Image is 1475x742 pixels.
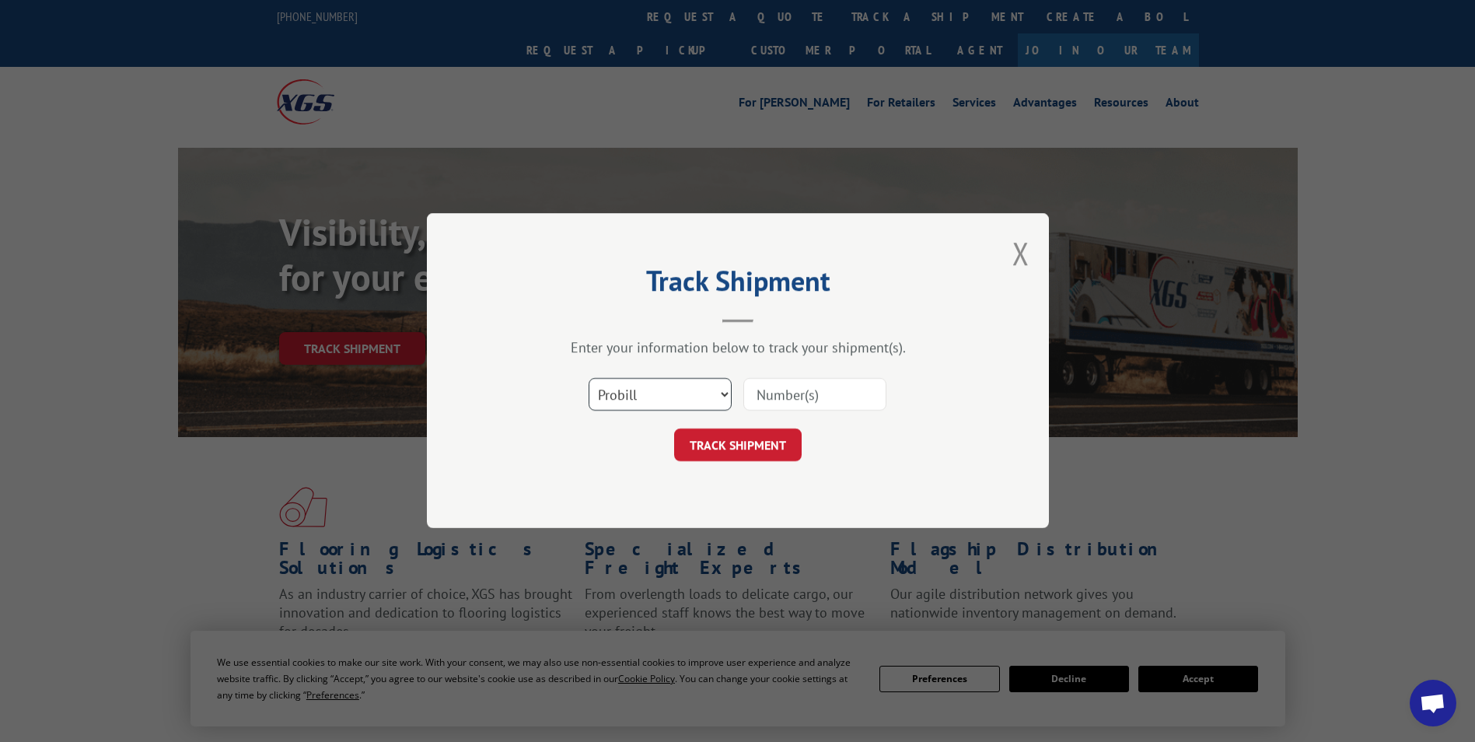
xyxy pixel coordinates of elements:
div: Open chat [1410,680,1456,726]
h2: Track Shipment [505,270,971,299]
button: TRACK SHIPMENT [674,429,802,462]
div: Enter your information below to track your shipment(s). [505,339,971,357]
button: Close modal [1012,233,1029,274]
input: Number(s) [743,379,886,411]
